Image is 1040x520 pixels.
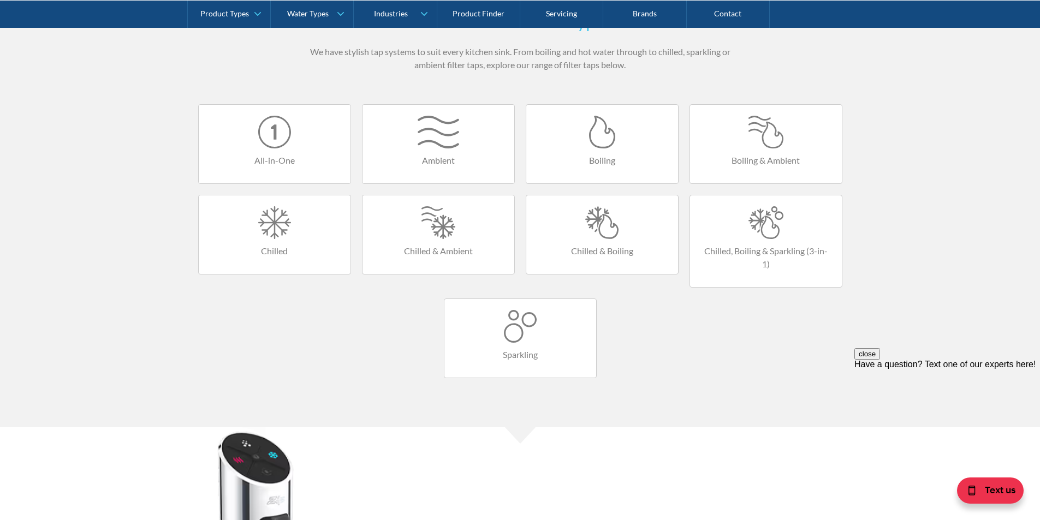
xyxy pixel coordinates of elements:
[690,104,842,184] a: Boiling & Ambient
[307,45,733,71] p: We have stylish tap systems to suit every kitchen sink. From boiling and hot water through to chi...
[200,9,249,18] div: Product Types
[526,195,679,274] a: Chilled & Boiling
[931,465,1040,520] iframe: podium webchat widget bubble
[701,244,831,271] h4: Chilled, Boiling & Sparkling (3-in-1)
[444,298,597,378] a: Sparkling
[287,9,329,18] div: Water Types
[362,195,515,274] a: Chilled & Ambient
[526,104,679,184] a: Boiling
[362,104,515,184] a: Ambient
[373,244,503,258] h4: Chilled & Ambient
[373,154,503,167] h4: Ambient
[198,195,351,274] a: Chilled
[210,154,340,167] h4: All-in-One
[455,348,585,361] h4: Sparkling
[854,348,1040,479] iframe: podium webchat widget prompt
[374,9,408,18] div: Industries
[690,195,842,288] a: Chilled, Boiling & Sparkling (3-in-1)
[537,244,667,258] h4: Chilled & Boiling
[198,104,351,184] a: All-in-One
[537,154,667,167] h4: Boiling
[210,244,340,258] h4: Chilled
[701,154,831,167] h4: Boiling & Ambient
